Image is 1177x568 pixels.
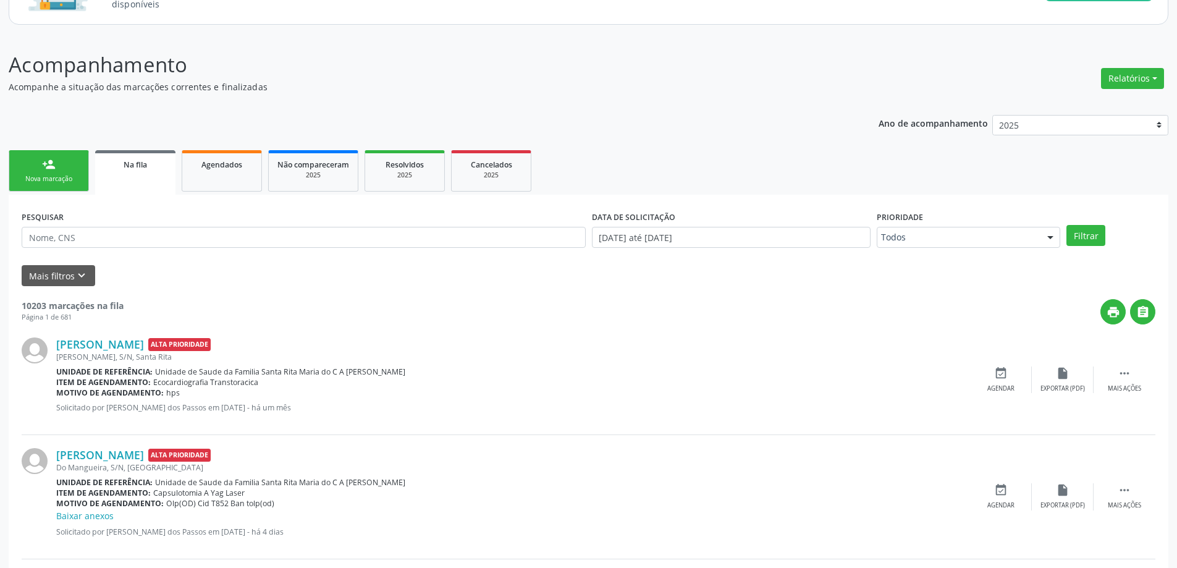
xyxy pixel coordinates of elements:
[374,171,436,180] div: 2025
[22,265,95,287] button: Mais filtroskeyboard_arrow_down
[1056,483,1069,497] i: insert_drive_file
[879,115,988,130] p: Ano de acompanhamento
[277,171,349,180] div: 2025
[9,80,821,93] p: Acompanhe a situação das marcações correntes e finalizadas
[56,488,151,498] b: Item de agendamento:
[386,159,424,170] span: Resolvidos
[56,388,164,398] b: Motivo de agendamento:
[1130,299,1155,324] button: 
[153,377,258,388] span: Ecocardiografia Transtoracica
[18,174,80,184] div: Nova marcação
[22,300,124,312] strong: 10203 marcações na fila
[460,171,522,180] div: 2025
[56,527,970,537] p: Solicitado por [PERSON_NAME] dos Passos em [DATE] - há 4 dias
[148,338,211,351] span: Alta Prioridade
[877,208,923,227] label: Prioridade
[1136,305,1150,319] i: 
[22,448,48,474] img: img
[1056,367,1069,380] i: insert_drive_file
[166,388,180,398] span: hps
[994,483,1008,497] i: event_available
[155,367,405,377] span: Unidade de Saude da Familia Santa Rita Maria do C A [PERSON_NAME]
[201,159,242,170] span: Agendados
[994,367,1008,380] i: event_available
[1118,483,1131,497] i: 
[277,159,349,170] span: Não compareceram
[56,367,153,377] b: Unidade de referência:
[592,208,675,227] label: DATA DE SOLICITAÇÃO
[56,510,114,522] a: Baixar anexos
[987,384,1015,393] div: Agendar
[56,337,144,351] a: [PERSON_NAME]
[592,227,871,248] input: Selecione um intervalo
[75,269,88,282] i: keyboard_arrow_down
[1108,384,1141,393] div: Mais ações
[56,352,970,362] div: [PERSON_NAME], S/N, Santa Rita
[56,498,164,509] b: Motivo de agendamento:
[22,337,48,363] img: img
[1108,501,1141,510] div: Mais ações
[1040,501,1085,510] div: Exportar (PDF)
[1100,299,1126,324] button: print
[124,159,147,170] span: Na fila
[1040,384,1085,393] div: Exportar (PDF)
[56,402,970,413] p: Solicitado por [PERSON_NAME] dos Passos em [DATE] - há um mês
[9,49,821,80] p: Acompanhamento
[42,158,56,171] div: person_add
[22,312,124,323] div: Página 1 de 681
[56,448,144,462] a: [PERSON_NAME]
[1101,68,1164,89] button: Relatórios
[148,449,211,462] span: Alta Prioridade
[987,501,1015,510] div: Agendar
[22,227,586,248] input: Nome, CNS
[1066,225,1105,246] button: Filtrar
[166,498,274,509] span: Olp(OD) Cid T852 Ban tolp(od)
[881,231,1035,244] span: Todos
[153,488,245,498] span: Capsulotomia A Yag Laser
[56,477,153,488] b: Unidade de referência:
[1107,305,1120,319] i: print
[155,477,405,488] span: Unidade de Saude da Familia Santa Rita Maria do C A [PERSON_NAME]
[56,377,151,388] b: Item de agendamento:
[471,159,512,170] span: Cancelados
[1118,367,1131,380] i: 
[56,462,970,473] div: Do Mangueira, S/N, [GEOGRAPHIC_DATA]
[22,208,64,227] label: PESQUISAR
